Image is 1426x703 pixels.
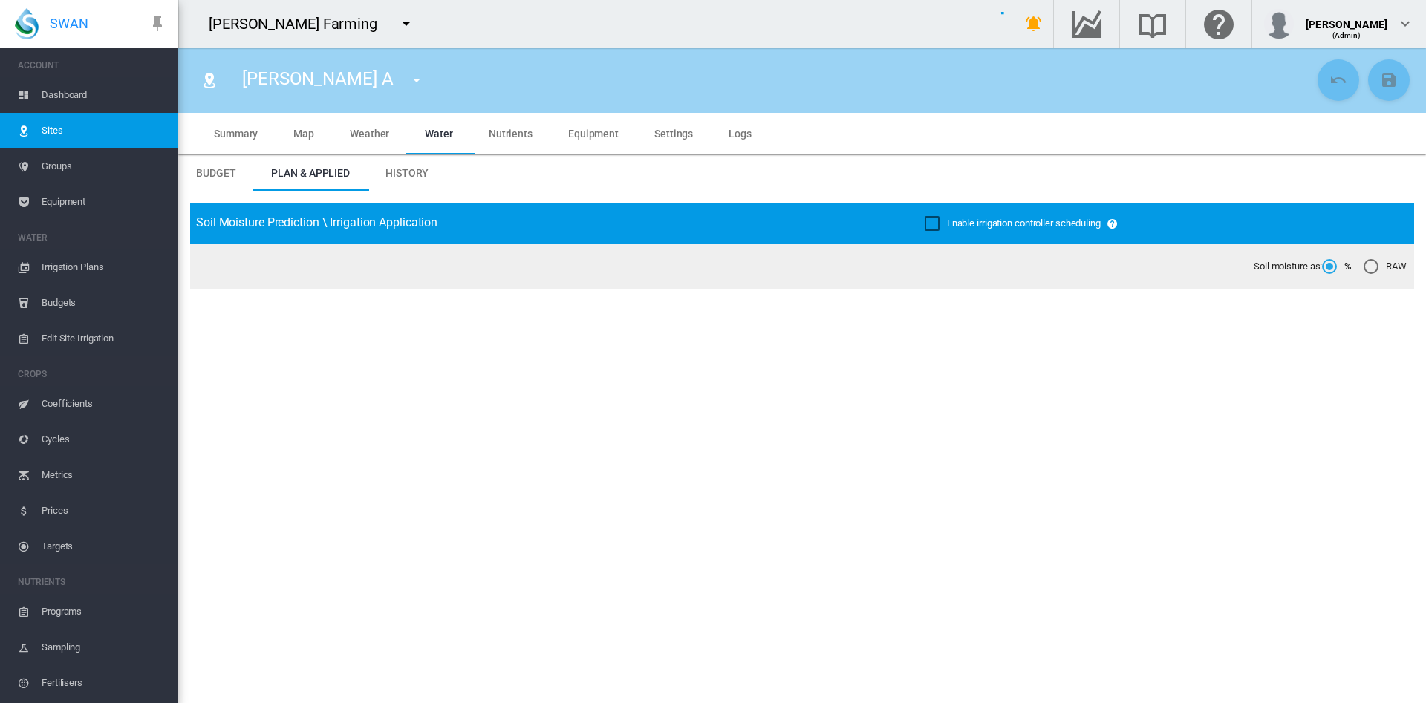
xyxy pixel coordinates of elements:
span: Metrics [42,457,166,493]
md-icon: icon-menu-down [397,15,415,33]
button: icon-bell-ring [1019,9,1049,39]
md-icon: icon-bell-ring [1025,15,1043,33]
span: Settings [654,128,693,140]
span: Sites [42,113,166,148]
span: Equipment [568,128,619,140]
span: (Admin) [1332,31,1361,39]
md-radio-button: RAW [1364,260,1407,274]
span: Cycles [42,422,166,457]
span: [PERSON_NAME] A [242,68,394,89]
md-icon: icon-undo [1329,71,1347,89]
md-icon: icon-chevron-down [1396,15,1414,33]
span: Edit Site Irrigation [42,321,166,356]
span: Map [293,128,314,140]
span: Budgets [42,285,166,321]
md-icon: icon-map-marker-radius [201,71,218,89]
button: icon-menu-down [402,65,432,95]
span: Groups [42,148,166,184]
md-icon: Click here for help [1201,15,1237,33]
span: Summary [214,128,258,140]
button: Cancel Changes [1318,59,1359,101]
button: Save Changes [1368,59,1410,101]
md-icon: icon-pin [149,15,166,33]
span: SWAN [50,14,88,33]
span: Coefficients [42,386,166,422]
span: Targets [42,529,166,564]
button: icon-menu-down [391,9,421,39]
span: Programs [42,594,166,630]
span: History [385,167,429,179]
span: ACCOUNT [18,53,166,77]
span: Soil Moisture Prediction \ Irrigation Application [196,215,437,229]
span: Fertilisers [42,665,166,701]
span: WATER [18,226,166,249]
img: profile.jpg [1264,9,1294,39]
span: Irrigation Plans [42,249,166,285]
span: Plan & Applied [271,167,350,179]
md-icon: icon-content-save [1380,71,1398,89]
md-radio-button: % [1322,260,1352,274]
span: Weather [350,128,389,140]
span: Logs [729,128,752,140]
span: Budget [196,167,235,179]
md-icon: Search the knowledge base [1135,15,1171,33]
div: [PERSON_NAME] [1306,11,1387,26]
span: Water [425,128,453,140]
span: Nutrients [489,128,533,140]
span: CROPS [18,362,166,386]
button: Click to go to list of Sites [195,65,224,95]
md-icon: icon-menu-down [408,71,426,89]
span: Dashboard [42,77,166,113]
span: Enable irrigation controller scheduling [947,218,1101,229]
img: SWAN-Landscape-Logo-Colour-drop.png [15,8,39,39]
md-icon: Go to the Data Hub [1069,15,1104,33]
span: Sampling [42,630,166,665]
span: Equipment [42,184,166,220]
md-checkbox: Enable irrigation controller scheduling [925,217,1101,231]
span: Prices [42,493,166,529]
span: Soil moisture as: [1254,260,1322,273]
span: NUTRIENTS [18,570,166,594]
div: [PERSON_NAME] Farming [209,13,391,34]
